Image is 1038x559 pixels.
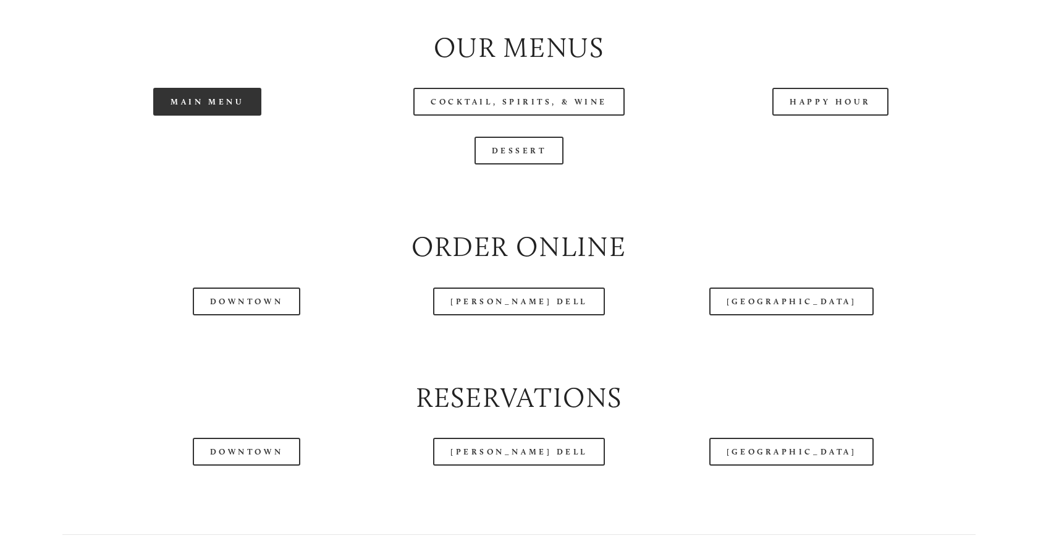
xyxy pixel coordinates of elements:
a: Downtown [193,288,300,315]
a: Happy Hour [772,88,888,116]
a: [PERSON_NAME] Dell [433,288,605,315]
a: Main Menu [153,88,261,116]
a: [PERSON_NAME] Dell [433,438,605,466]
a: Dessert [475,137,564,164]
h2: Reservations [62,378,976,417]
a: Downtown [193,438,300,466]
h2: Order Online [62,228,976,266]
a: [GEOGRAPHIC_DATA] [709,288,874,315]
a: Cocktail, Spirits, & Wine [413,88,625,116]
a: [GEOGRAPHIC_DATA] [709,438,874,466]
